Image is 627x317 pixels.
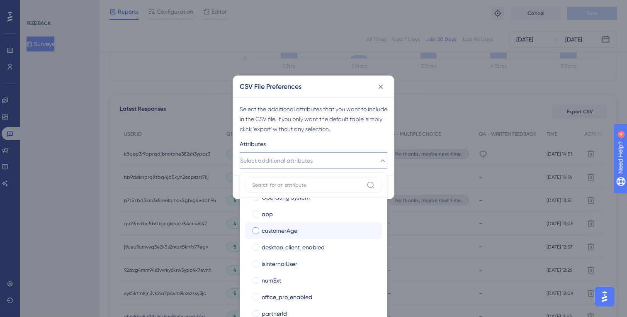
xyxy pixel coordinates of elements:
[262,276,281,285] span: numExt
[262,259,297,269] span: isInternalUser
[19,2,52,12] span: Need Help?
[240,139,266,149] span: Attributes
[262,209,273,219] span: app
[240,82,301,92] h2: CSV File Preferences
[240,104,387,134] div: Select the additional attributes that you want to include in the CSV file. If you only want the d...
[240,156,313,166] span: Select additional attributes
[58,4,60,11] div: 4
[262,242,325,252] span: desktop_client_enabled
[262,226,297,236] span: customerAge
[262,292,312,302] span: office_pro_enabled
[592,284,617,309] iframe: UserGuiding AI Assistant Launcher
[252,182,363,188] input: Search for an attribute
